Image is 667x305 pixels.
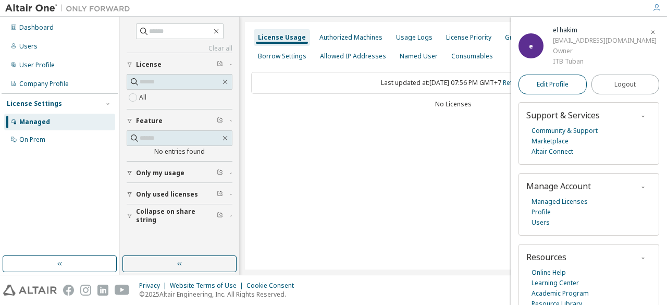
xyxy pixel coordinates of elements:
span: Only my usage [136,169,184,177]
div: ITB Tuban [553,56,657,67]
div: Owner [553,46,657,56]
a: Learning Center [532,278,579,288]
span: Clear filter [217,60,223,69]
span: License [136,60,162,69]
div: [EMAIL_ADDRESS][DOMAIN_NAME] [553,35,657,46]
a: Managed Licenses [532,197,588,207]
button: Collapse on share string [127,204,232,227]
span: Collapse on share string [136,208,217,224]
a: Marketplace [532,136,569,147]
div: Cookie Consent [246,282,300,290]
span: Only used licenses [136,190,198,199]
img: altair_logo.svg [3,285,57,296]
div: el hakim [553,25,657,35]
a: Altair Connect [532,147,573,157]
a: Refresh [503,78,526,87]
div: Groups [505,33,528,42]
a: Users [532,217,550,228]
span: Resources [526,251,566,263]
button: Only used licenses [127,183,232,206]
div: License Priority [446,33,491,42]
div: No Licenses [251,100,656,108]
span: Clear filter [217,190,223,199]
span: Manage Account [526,180,591,192]
span: Edit Profile [537,80,569,89]
img: Altair One [5,3,135,14]
span: e [529,42,533,51]
button: Logout [591,75,660,94]
div: Consumables [451,52,493,60]
img: youtube.svg [115,285,130,296]
div: Dashboard [19,23,54,32]
div: License Settings [7,100,62,108]
div: Managed [19,118,50,126]
span: Support & Services [526,109,600,121]
div: On Prem [19,136,45,144]
label: All [139,91,149,104]
div: License Usage [258,33,306,42]
div: No entries found [127,148,232,156]
a: Online Help [532,267,566,278]
button: License [127,53,232,76]
button: Feature [127,109,232,132]
div: Borrow Settings [258,52,306,60]
a: Profile [532,207,551,217]
img: facebook.svg [63,285,74,296]
img: linkedin.svg [97,285,108,296]
div: Privacy [139,282,170,290]
a: Community & Support [532,126,598,136]
a: Academic Program [532,288,589,299]
img: instagram.svg [80,285,91,296]
div: Users [19,42,38,51]
span: Feature [136,117,163,125]
a: Clear all [127,44,232,53]
button: Only my usage [127,162,232,185]
a: Edit Profile [518,75,587,94]
span: Clear filter [217,212,223,220]
span: Clear filter [217,117,223,125]
div: Company Profile [19,80,69,88]
div: Named User [400,52,438,60]
p: © 2025 Altair Engineering, Inc. All Rights Reserved. [139,290,300,299]
div: Authorized Machines [319,33,382,42]
div: Website Terms of Use [170,282,246,290]
div: User Profile [19,61,55,69]
div: Usage Logs [396,33,433,42]
div: Last updated at: [DATE] 07:56 PM GMT+7 [251,72,656,94]
span: Logout [614,79,636,90]
span: Clear filter [217,169,223,177]
div: Allowed IP Addresses [320,52,386,60]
